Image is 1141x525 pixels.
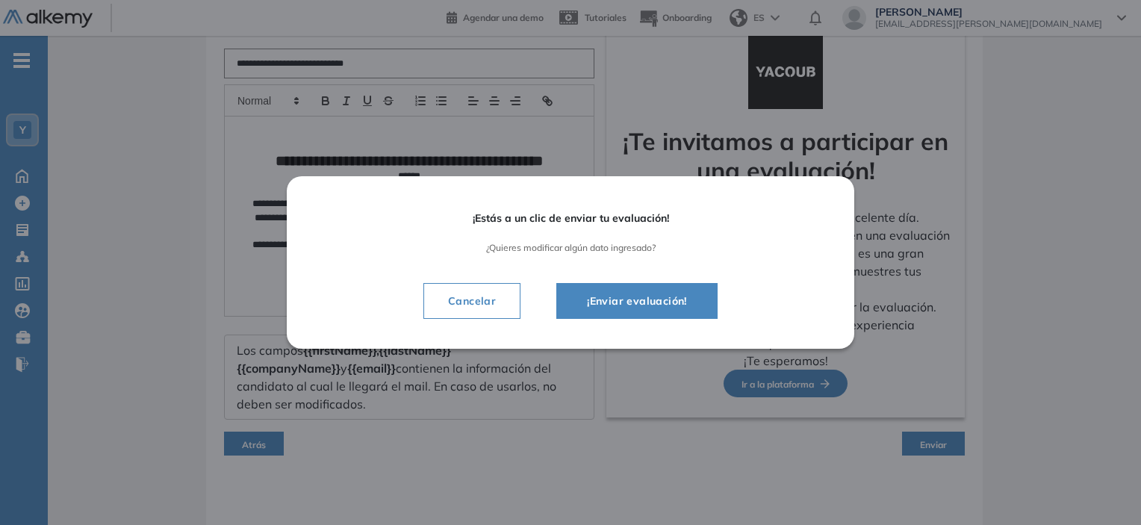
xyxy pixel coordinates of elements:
[556,283,718,319] button: ¡Enviar evaluación!
[575,292,699,310] span: ¡Enviar evaluación!
[436,292,508,310] span: Cancelar
[1066,453,1141,525] div: Widget de chat
[329,243,812,253] span: ¿Quieres modificar algún dato ingresado?
[1066,453,1141,525] iframe: Chat Widget
[423,283,520,319] button: Cancelar
[329,212,812,225] span: ¡Estás a un clic de enviar tu evaluación!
